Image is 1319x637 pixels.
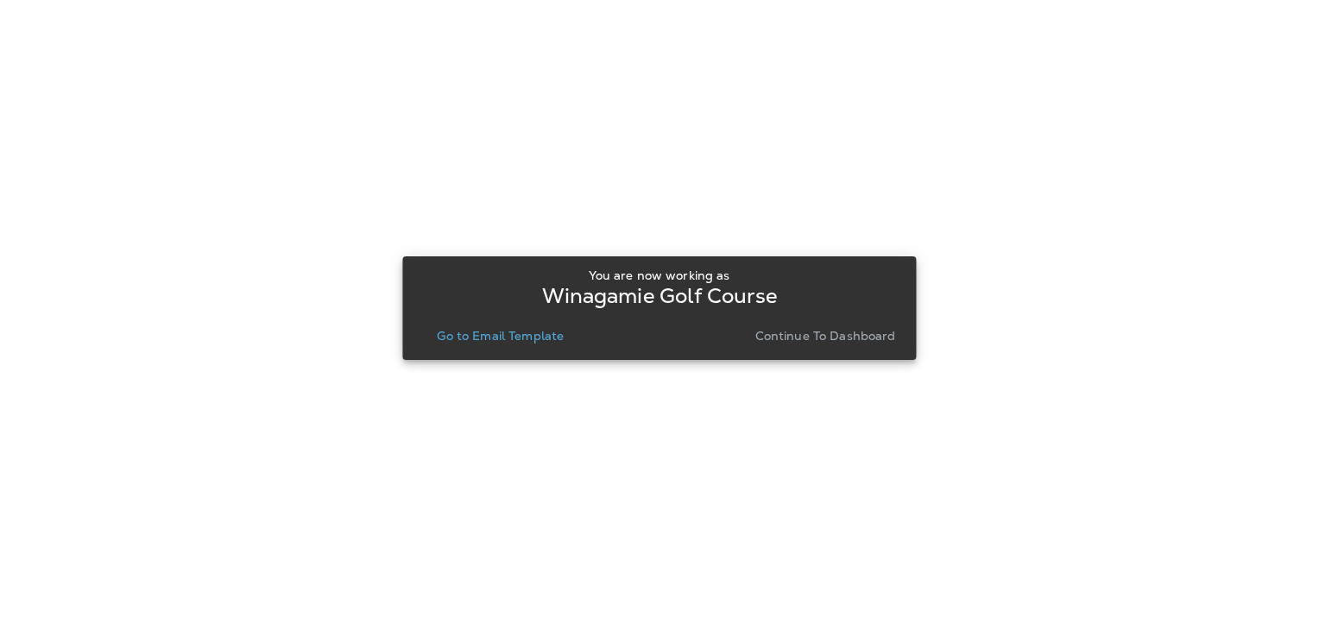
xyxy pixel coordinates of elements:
[430,324,571,348] button: Go to Email Template
[755,329,896,343] p: Continue to Dashboard
[437,329,564,343] p: Go to Email Template
[748,324,903,348] button: Continue to Dashboard
[589,268,729,282] p: You are now working as
[542,289,778,303] p: Winagamie Golf Course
